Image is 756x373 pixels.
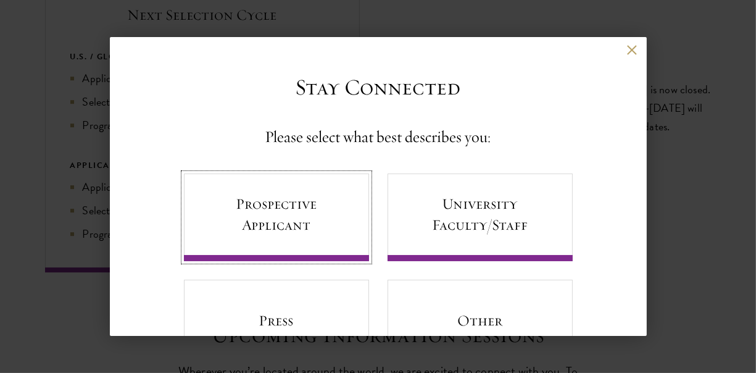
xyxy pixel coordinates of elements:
a: Other [388,280,573,367]
h3: Stay Connected [296,74,461,101]
h4: Please select what best describes you: [265,125,491,149]
a: University Faculty/Staff [388,174,573,261]
a: Press [184,280,369,367]
a: Prospective Applicant [184,174,369,261]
